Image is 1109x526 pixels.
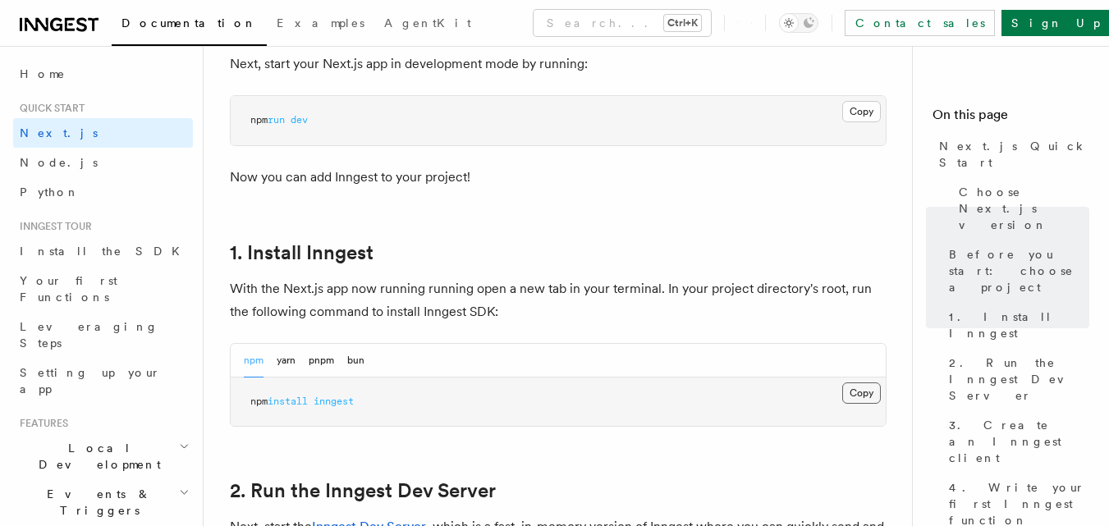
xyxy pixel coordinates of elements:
a: Choose Next.js version [952,177,1089,240]
a: Install the SDK [13,236,193,266]
a: Python [13,177,193,207]
a: Your first Functions [13,266,193,312]
button: Copy [842,101,881,122]
h4: On this page [933,105,1089,131]
a: Documentation [112,5,267,46]
span: dev [291,114,308,126]
p: With the Next.js app now running running open a new tab in your terminal. In your project directo... [230,277,887,323]
a: 3. Create an Inngest client [942,410,1089,473]
p: Next, start your Next.js app in development mode by running: [230,53,887,75]
button: yarn [277,344,296,377]
kbd: Ctrl+K [664,15,701,31]
button: Copy [842,382,881,404]
button: Events & Triggers [13,479,193,525]
span: Next.js [20,126,98,140]
span: AgentKit [384,16,471,30]
span: 1. Install Inngest [949,309,1089,341]
a: 1. Install Inngest [942,302,1089,348]
span: Node.js [20,156,98,169]
button: npm [244,344,264,377]
button: Search...Ctrl+K [534,10,711,36]
button: bun [347,344,364,377]
span: Leveraging Steps [20,320,158,350]
button: Local Development [13,433,193,479]
span: Before you start: choose a project [949,246,1089,295]
button: pnpm [309,344,334,377]
a: Node.js [13,148,193,177]
span: Install the SDK [20,245,190,258]
a: 2. Run the Inngest Dev Server [230,479,496,502]
span: Python [20,185,80,199]
span: Setting up your app [20,366,161,396]
a: Next.js [13,118,193,148]
span: Events & Triggers [13,486,179,519]
span: Quick start [13,102,85,115]
span: npm [250,396,268,407]
span: install [268,396,308,407]
a: Examples [267,5,374,44]
span: 2. Run the Inngest Dev Server [949,354,1089,404]
span: Your first Functions [20,274,117,304]
span: npm [250,114,268,126]
a: Next.js Quick Start [933,131,1089,177]
span: inngest [314,396,354,407]
span: Local Development [13,440,179,473]
a: 2. Run the Inngest Dev Server [942,348,1089,410]
a: Before you start: choose a project [942,240,1089,302]
span: Documentation [121,16,257,30]
a: AgentKit [374,5,481,44]
span: Examples [277,16,364,30]
span: Next.js Quick Start [939,138,1089,171]
a: Setting up your app [13,358,193,404]
a: Contact sales [845,10,995,36]
span: Inngest tour [13,220,92,233]
span: Home [20,66,66,82]
span: Choose Next.js version [959,184,1089,233]
button: Toggle dark mode [779,13,818,33]
p: Now you can add Inngest to your project! [230,166,887,189]
a: Home [13,59,193,89]
a: 1. Install Inngest [230,241,373,264]
span: 3. Create an Inngest client [949,417,1089,466]
span: Features [13,417,68,430]
a: Leveraging Steps [13,312,193,358]
span: run [268,114,285,126]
